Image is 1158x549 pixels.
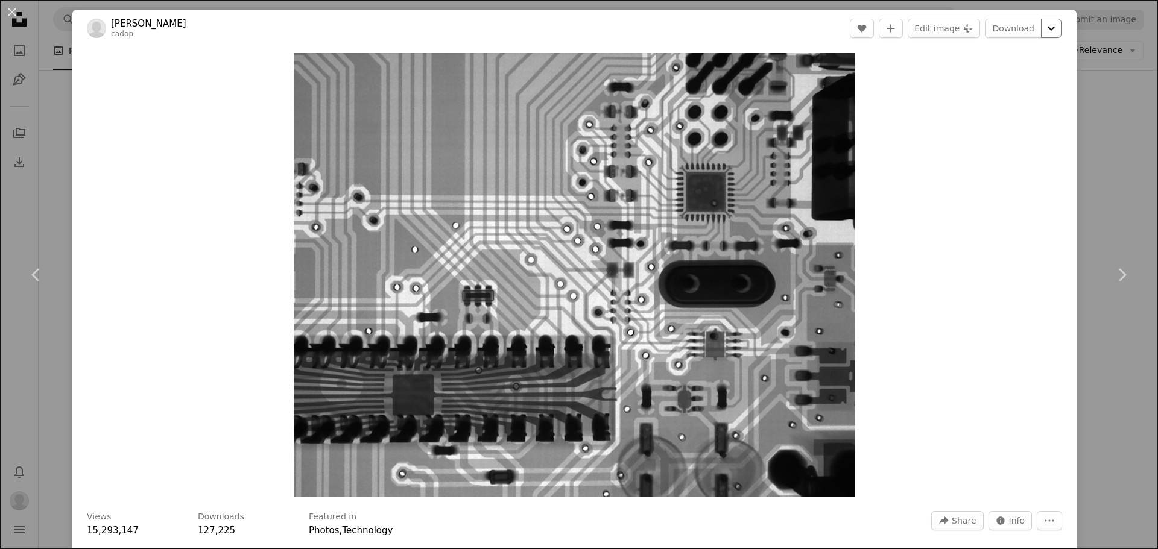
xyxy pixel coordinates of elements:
a: Download [985,19,1042,38]
button: Share this image [931,511,983,530]
button: Zoom in on this image [294,53,856,497]
span: 127,225 [198,525,235,536]
span: , [340,525,343,536]
a: [PERSON_NAME] [111,17,186,30]
button: Stats about this image [989,511,1033,530]
button: Add to Collection [879,19,903,38]
button: More Actions [1037,511,1062,530]
span: Share [952,512,976,530]
a: Photos [309,525,340,536]
a: Next [1086,217,1158,333]
span: 15,293,147 [87,525,139,536]
button: Edit image [908,19,980,38]
img: Go to Mathew Schwartz's profile [87,19,106,38]
button: Like [850,19,874,38]
h3: Featured in [309,511,356,523]
h3: Views [87,511,112,523]
button: Choose download size [1041,19,1061,38]
img: a close up of a computer circuit board [294,53,856,497]
a: cadop [111,30,133,38]
span: Info [1009,512,1025,530]
a: Technology [342,525,393,536]
h3: Downloads [198,511,244,523]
